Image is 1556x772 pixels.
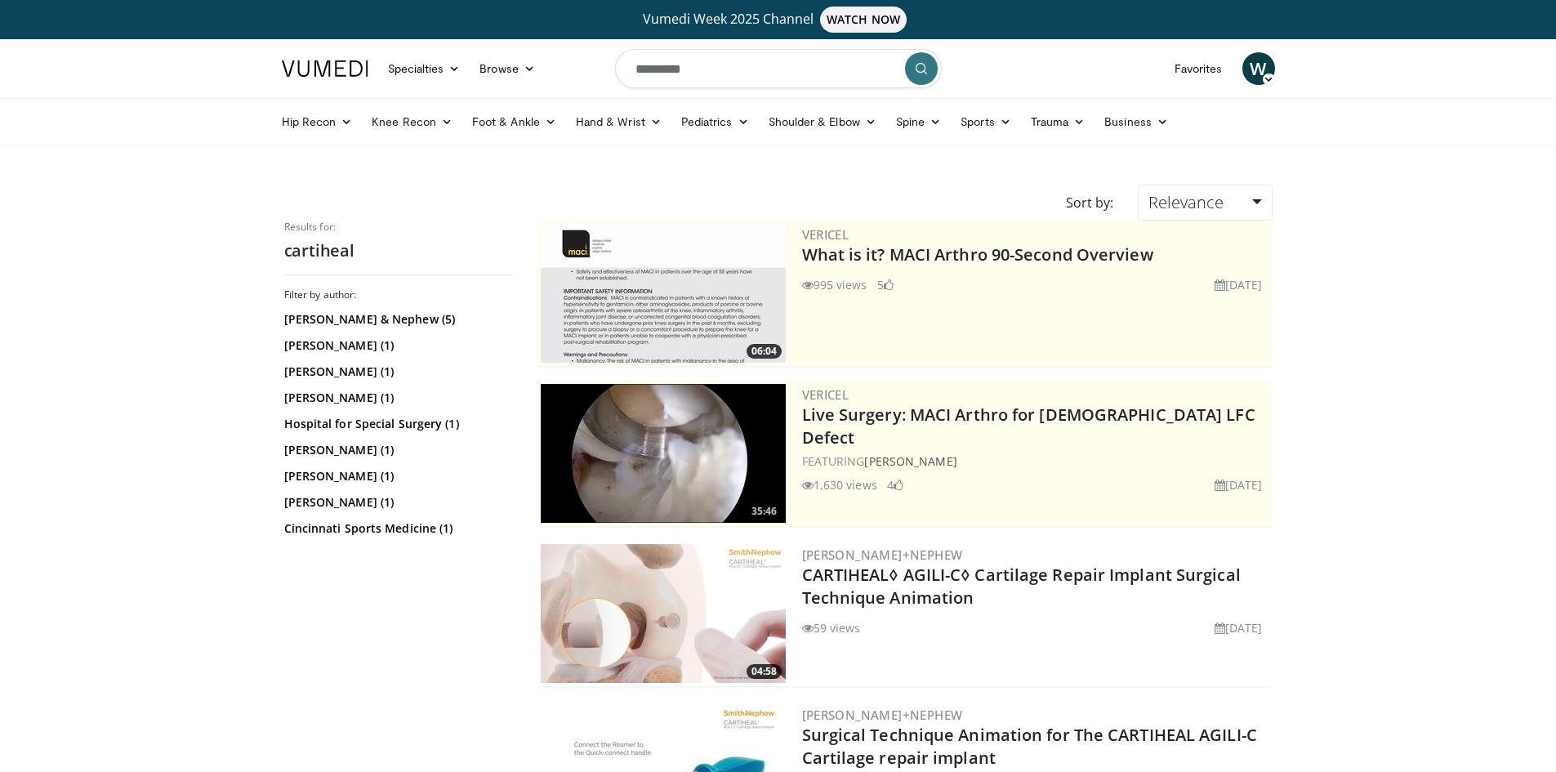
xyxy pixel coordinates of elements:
a: Relevance [1138,185,1272,221]
a: [PERSON_NAME] (1) [284,337,509,354]
span: 06:04 [747,344,782,359]
img: 0d962de6-6f40-43c7-a91b-351674d85659.300x170_q85_crop-smart_upscale.jpg [541,544,786,683]
a: Vericel [802,226,849,243]
a: Hip Recon [272,105,363,138]
a: Business [1095,105,1178,138]
a: [PERSON_NAME] (1) [284,390,509,406]
a: Vumedi Week 2025 ChannelWATCH NOW [284,7,1273,33]
span: WATCH NOW [820,7,907,33]
li: 1,630 views [802,476,877,493]
a: Hospital for Special Surgery (1) [284,416,509,432]
img: VuMedi Logo [282,60,368,77]
a: [PERSON_NAME] (1) [284,442,509,458]
a: [PERSON_NAME]+Nephew [802,547,963,563]
a: Hand & Wrist [566,105,671,138]
input: Search topics, interventions [615,49,942,88]
li: 59 views [802,619,861,636]
a: [PERSON_NAME] (1) [284,364,509,380]
a: Cincinnati Sports Medicine (1) [284,520,509,537]
a: What is it? MACI Arthro 90-Second Overview [802,243,1153,266]
a: 04:58 [541,544,786,683]
a: 06:04 [541,224,786,363]
a: Shoulder & Elbow [759,105,886,138]
a: [PERSON_NAME]+Nephew [802,707,963,723]
a: Spine [886,105,951,138]
a: W [1242,52,1275,85]
li: [DATE] [1215,276,1263,293]
a: Live Surgery: MACI Arthro for [DEMOGRAPHIC_DATA] LFC Defect [802,404,1255,448]
p: Results for: [284,221,513,234]
img: eb023345-1e2d-4374-a840-ddbc99f8c97c.300x170_q85_crop-smart_upscale.jpg [541,384,786,523]
a: Knee Recon [362,105,462,138]
a: Pediatrics [671,105,759,138]
img: aa6cc8ed-3dbf-4b6a-8d82-4a06f68b6688.300x170_q85_crop-smart_upscale.jpg [541,224,786,363]
a: Foot & Ankle [462,105,566,138]
a: CARTIHEAL◊ AGILI-C◊ Cartilage Repair Implant Surgical Technique Animation [802,564,1241,609]
a: Sports [951,105,1021,138]
li: 4 [887,476,903,493]
a: 35:46 [541,384,786,523]
a: Vericel [802,386,849,403]
a: Browse [470,52,545,85]
span: 04:58 [747,664,782,679]
h3: Filter by author: [284,288,513,301]
a: [PERSON_NAME] (1) [284,468,509,484]
li: 995 views [802,276,867,293]
li: [DATE] [1215,619,1263,636]
a: [PERSON_NAME] & Nephew (5) [284,311,509,328]
li: [DATE] [1215,476,1263,493]
a: Trauma [1021,105,1095,138]
span: 35:46 [747,504,782,519]
a: Specialties [378,52,470,85]
a: [PERSON_NAME] [864,453,956,469]
li: 5 [877,276,894,293]
span: Relevance [1148,191,1224,213]
div: Sort by: [1054,185,1126,221]
h2: cartiheal [284,240,513,261]
a: Favorites [1165,52,1233,85]
a: [PERSON_NAME] (1) [284,494,509,511]
div: FEATURING [802,453,1269,470]
a: Surgical Technique Animation for The CARTIHEAL AGILI-C Cartilage repair implant [802,724,1257,769]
